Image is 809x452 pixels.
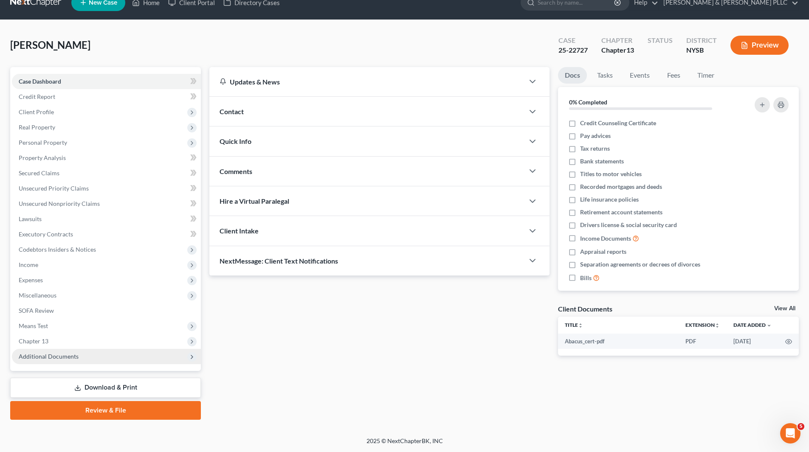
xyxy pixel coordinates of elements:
a: Property Analysis [12,150,201,166]
td: Abacus_cert-pdf [558,334,679,349]
span: Real Property [19,124,55,131]
span: Executory Contracts [19,230,73,238]
a: Lawsuits [12,211,201,227]
a: Timer [691,67,721,84]
span: Bank statements [580,157,624,166]
strong: 0% Completed [569,98,607,106]
span: Pay advices [580,132,611,140]
div: Status [648,36,673,45]
a: Review & File [10,401,201,420]
span: Appraisal reports [580,247,626,256]
span: Quick Info [220,137,251,145]
span: Credit Report [19,93,55,100]
a: Fees [660,67,687,84]
span: Comments [220,167,252,175]
span: Means Test [19,322,48,329]
div: NYSB [686,45,717,55]
span: Bills [580,274,592,282]
span: Case Dashboard [19,78,61,85]
span: Lawsuits [19,215,42,222]
span: Life insurance policies [580,195,639,204]
div: Case [558,36,588,45]
span: Hire a Virtual Paralegal [220,197,289,205]
span: Income Documents [580,234,631,243]
span: Personal Property [19,139,67,146]
a: Date Added expand_more [733,322,772,328]
div: Updates & News [220,77,514,86]
button: Preview [730,36,789,55]
a: View All [774,306,795,312]
a: Secured Claims [12,166,201,181]
a: Executory Contracts [12,227,201,242]
a: Docs [558,67,587,84]
span: Additional Documents [19,353,79,360]
div: 25-22727 [558,45,588,55]
span: Drivers license & social security card [580,221,677,229]
iframe: Intercom live chat [780,423,801,444]
div: Chapter [601,45,634,55]
a: Tasks [590,67,620,84]
div: Client Documents [558,304,612,313]
span: Recorded mortgages and deeds [580,182,662,191]
a: Unsecured Priority Claims [12,181,201,196]
span: Client Intake [220,227,259,235]
td: [DATE] [727,334,778,349]
span: Contact [220,107,244,115]
span: Chapter 13 [19,337,48,345]
a: Download & Print [10,378,201,398]
span: 5 [798,423,804,430]
i: expand_more [767,323,772,328]
a: Credit Report [12,89,201,104]
span: Unsecured Nonpriority Claims [19,200,100,207]
i: unfold_more [578,323,583,328]
a: Case Dashboard [12,74,201,89]
div: 2025 © NextChapterBK, INC [163,437,647,452]
span: Expenses [19,276,43,284]
span: SOFA Review [19,307,54,314]
span: Titles to motor vehicles [580,170,642,178]
i: unfold_more [715,323,720,328]
span: NextMessage: Client Text Notifications [220,257,338,265]
span: Secured Claims [19,169,59,177]
a: Titleunfold_more [565,322,583,328]
span: Retirement account statements [580,208,662,216]
a: SOFA Review [12,303,201,318]
span: Codebtors Insiders & Notices [19,246,96,253]
a: Extensionunfold_more [685,322,720,328]
span: 13 [626,46,634,54]
span: Property Analysis [19,154,66,161]
span: Income [19,261,38,268]
div: Chapter [601,36,634,45]
span: Tax returns [580,144,610,153]
a: Unsecured Nonpriority Claims [12,196,201,211]
a: Events [623,67,657,84]
span: Unsecured Priority Claims [19,185,89,192]
div: District [686,36,717,45]
span: Client Profile [19,108,54,115]
span: Separation agreements or decrees of divorces [580,260,700,269]
span: Credit Counseling Certificate [580,119,656,127]
span: [PERSON_NAME] [10,39,90,51]
td: PDF [679,334,727,349]
span: Miscellaneous [19,292,56,299]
